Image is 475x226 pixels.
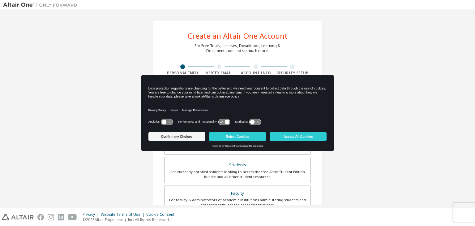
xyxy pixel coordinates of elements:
[37,214,44,220] img: facebook.svg
[195,43,280,53] div: For Free Trials, Licenses, Downloads, Learning & Documentation and so much more.
[48,214,54,220] img: instagram.svg
[58,214,64,220] img: linkedin.svg
[237,71,274,76] div: Account Info
[146,212,178,217] div: Cookie Consent
[188,32,288,40] div: Create an Altair One Account
[168,189,307,198] div: Faculty
[168,169,307,179] div: For currently enrolled students looking to access the free Altair Student Edition bundle and all ...
[168,198,307,207] div: For faculty & administrators of academic institutions administering students and accessing softwa...
[274,71,311,76] div: Security Setup
[3,2,80,8] img: Altair One
[164,71,201,76] div: Personal Info
[68,214,77,220] img: youtube.svg
[83,212,101,217] div: Privacy
[101,212,146,217] div: Website Terms of Use
[201,71,238,76] div: Verify Email
[168,161,307,169] div: Students
[83,217,178,222] p: © 2025 Altair Engineering, Inc. All Rights Reserved.
[2,214,34,220] img: altair_logo.svg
